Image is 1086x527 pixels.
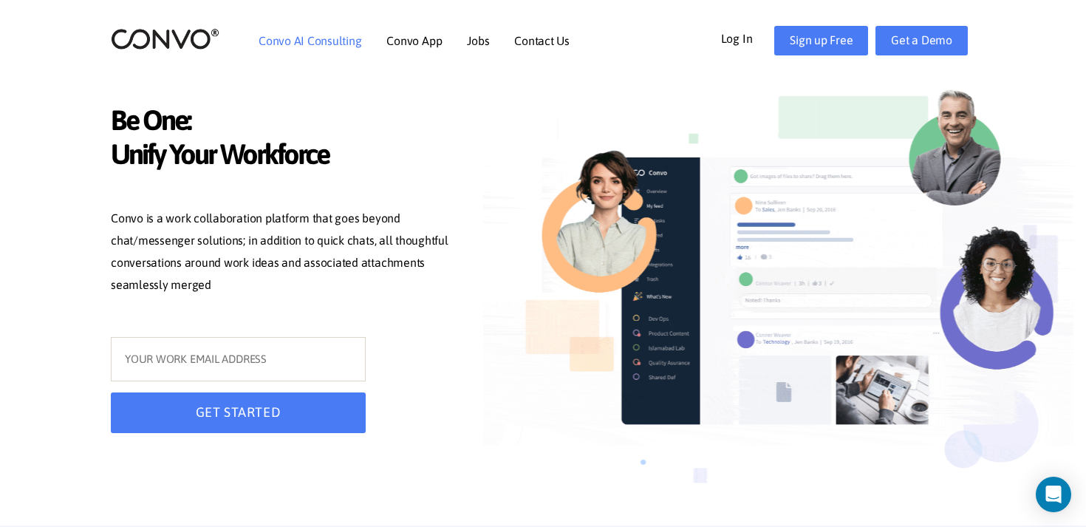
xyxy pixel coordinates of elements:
img: logo_2.png [111,27,219,50]
span: Unify Your Workforce [111,137,458,175]
button: GET STARTED [111,392,366,433]
a: Convo App [386,35,442,47]
a: Get a Demo [875,26,968,55]
span: Be One: [111,103,458,141]
input: YOUR WORK EMAIL ADDRESS [111,337,366,381]
a: Convo AI Consulting [259,35,361,47]
p: Convo is a work collaboration platform that goes beyond chat/messenger solutions; in addition to ... [111,208,458,299]
a: Log In [721,26,775,50]
a: Jobs [467,35,489,47]
a: Sign up Free [774,26,868,55]
div: Open Intercom Messenger [1036,477,1071,512]
a: Contact Us [514,35,570,47]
